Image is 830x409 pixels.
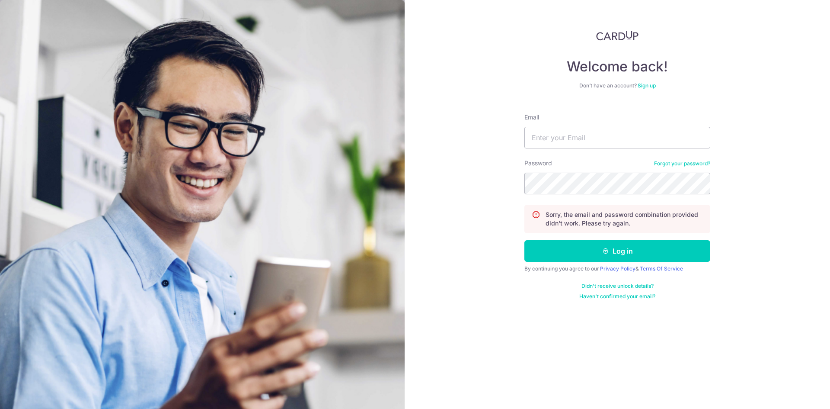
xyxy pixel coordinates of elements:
h4: Welcome back! [524,58,710,75]
a: Forgot your password? [654,160,710,167]
a: Sign up [638,82,656,89]
input: Enter your Email [524,127,710,148]
p: Sorry, the email and password combination provided didn't work. Please try again. [546,210,703,228]
label: Email [524,113,539,122]
a: Didn't receive unlock details? [581,283,654,290]
div: By continuing you agree to our & [524,265,710,272]
label: Password [524,159,552,167]
a: Privacy Policy [600,265,635,272]
a: Terms Of Service [640,265,683,272]
button: Log in [524,240,710,262]
div: Don’t have an account? [524,82,710,89]
a: Haven't confirmed your email? [579,293,655,300]
img: CardUp Logo [596,30,638,41]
